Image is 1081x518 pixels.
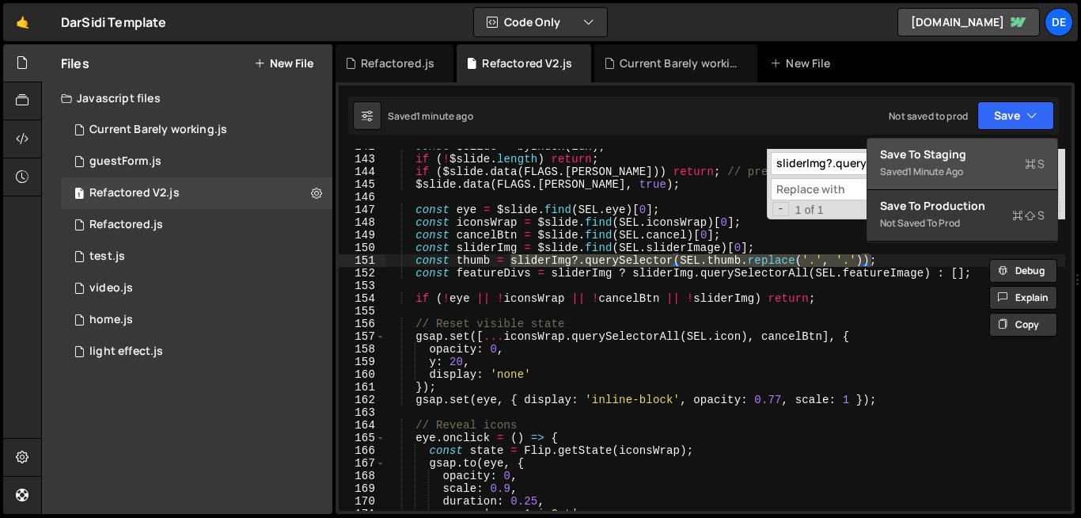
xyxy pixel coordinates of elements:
button: New File [254,57,313,70]
div: 154 [339,292,385,305]
div: Refactored V2.js [61,177,332,209]
div: guestForm.js [89,154,161,169]
div: Not saved to prod [880,214,1045,233]
div: 168 [339,470,385,482]
div: 160 [339,368,385,381]
div: 15943/43581.js [61,272,332,304]
button: Copy [989,313,1057,337]
div: 167 [339,457,385,470]
div: 145 [339,178,385,191]
span: 1 [74,189,84,201]
input: Replace with [771,178,969,201]
div: Refactored.js [89,218,163,232]
div: New File [770,55,836,71]
a: 🤙 [3,3,42,41]
div: 153 [339,280,385,292]
div: 156 [339,318,385,330]
div: Javascript files [42,82,332,114]
input: Search for [771,152,969,175]
div: Saved [880,162,1045,181]
div: Refactored V2.js [89,186,180,200]
div: 1 minute ago [908,165,963,178]
button: Code Only [474,8,607,36]
div: 161 [339,381,385,394]
a: [DOMAIN_NAME] [897,8,1040,36]
div: 146 [339,191,385,204]
div: 15943/43519.js [61,146,332,177]
div: 158 [339,343,385,356]
div: Not saved to prod [889,109,968,123]
div: 152 [339,267,385,280]
div: 159 [339,356,385,368]
div: 164 [339,419,385,432]
div: 148 [339,216,385,229]
div: Refactored V2.js [482,55,572,71]
div: DarSidi Template [61,13,167,32]
div: 170 [339,495,385,508]
div: Save to Staging [880,147,1045,162]
button: Explain [989,286,1057,310]
div: Refactored.js [361,55,434,71]
div: home.js [89,313,133,327]
div: 1 minute ago [416,109,473,123]
div: Current Barely working.js [620,55,738,71]
div: 157 [339,330,385,343]
span: Toggle Replace mode [772,202,789,216]
div: 163 [339,406,385,419]
div: test.js [61,241,332,272]
div: video.js [89,281,133,295]
div: 144 [339,166,385,178]
div: Refactored.js [61,209,332,241]
button: Save [977,101,1054,130]
div: 162 [339,394,385,406]
a: De [1045,8,1073,36]
div: light effect.js [89,345,163,359]
span: S [1012,208,1045,223]
div: 143 [339,153,385,166]
button: Save to StagingS Saved1 minute ago [867,139,1057,190]
div: 149 [339,229,385,242]
div: 15943/42886.js [61,304,332,336]
div: 165 [339,432,385,444]
span: 1 of 1 [789,204,830,216]
h2: Files [61,55,89,72]
div: Current Barely working.js [61,114,332,146]
div: test.js [89,249,125,264]
div: 15943/43383.js [61,336,332,368]
div: 150 [339,242,385,254]
div: Current Barely working.js [89,123,227,137]
span: S [1025,156,1045,172]
div: 169 [339,482,385,495]
button: Debug [989,259,1057,283]
div: 151 [339,254,385,267]
div: 155 [339,305,385,318]
div: Saved [388,109,473,123]
div: 166 [339,444,385,457]
div: 147 [339,204,385,216]
button: Save to ProductionS Not saved to prod [867,190,1057,242]
div: Save to Production [880,198,1045,214]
